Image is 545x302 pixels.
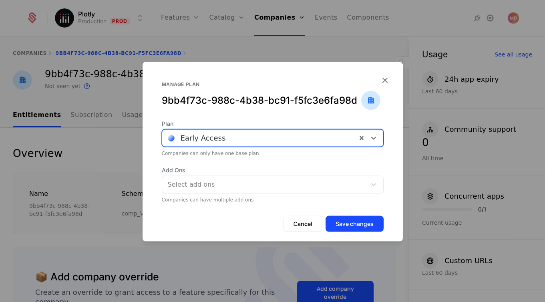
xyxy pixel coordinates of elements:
[162,197,384,203] div: Companies can have multiple add ons
[162,81,361,88] div: Manage plan
[326,216,384,232] button: Save changes
[162,166,384,174] span: Add Ons
[162,120,384,128] span: Plan
[162,150,384,157] div: Companies can only have one base plan
[361,91,380,110] img: 9bb4f73c-988c-4b38-bc91-f5fc3e6fa98d
[284,216,322,232] button: Cancel
[162,94,361,107] div: 9bb4f73c-988c-4b38-bc91-f5fc3e6fa98d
